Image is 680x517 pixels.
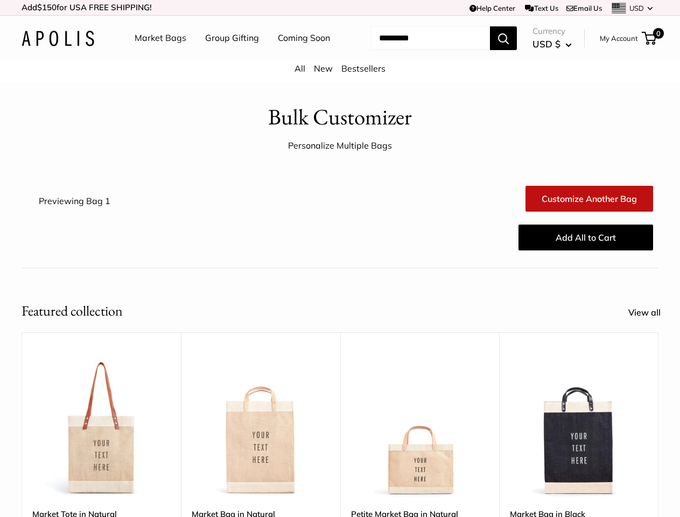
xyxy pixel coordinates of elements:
img: Petite Market Bag in Natural [351,359,489,497]
a: Petite Market Bag in Naturaldescription_Effortless style that elevates every moment [351,359,489,497]
span: 0 [653,28,664,39]
img: Apolis [22,31,94,46]
span: USD [629,4,644,12]
button: Search [490,26,517,50]
span: Previewing Bag 1 [39,195,110,206]
a: Bestsellers [341,63,385,74]
h1: Bulk Customizer [268,101,412,133]
a: My Account [600,32,638,45]
a: 0 [643,32,656,45]
a: New [314,63,333,74]
a: Customize Another Bag [525,186,653,212]
img: description_Make it yours with custom printed text. [32,359,170,497]
a: Market Bag in BlackMarket Bag in Black [510,359,648,497]
img: Market Bag in Natural [192,359,330,497]
a: View all [628,305,672,321]
a: Text Us [525,4,558,12]
span: $150 [37,2,57,12]
a: All [295,63,305,74]
span: Currency [532,24,572,39]
div: Personalize Multiple Bags [288,138,392,154]
a: description_Make it yours with custom printed text.description_The Original Market bag in its 4 n... [32,359,170,497]
img: Market Bag in Black [510,359,648,497]
h2: Featured collection [22,301,123,322]
a: Market Bags [135,30,186,46]
a: Market Bag in NaturalMarket Bag in Natural [192,359,330,497]
a: Coming Soon [278,30,330,46]
button: Add All to Cart [518,225,653,250]
button: USD $ [532,36,572,53]
span: USD $ [532,38,560,50]
a: Help Center [469,4,515,12]
a: Group Gifting [205,30,259,46]
input: Search... [370,26,490,50]
a: Email Us [566,4,602,12]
